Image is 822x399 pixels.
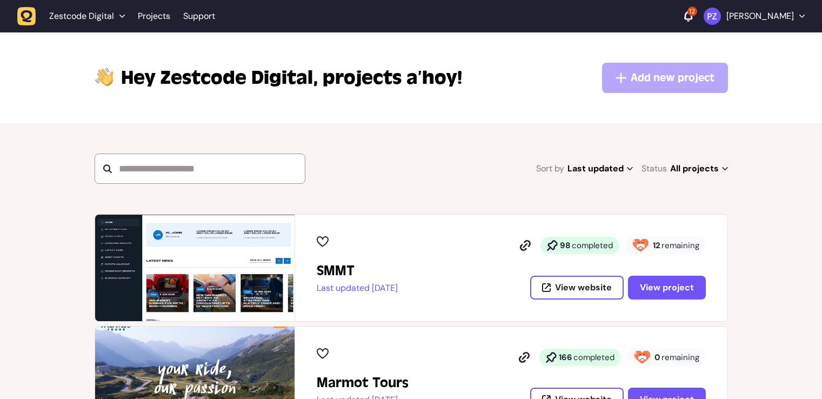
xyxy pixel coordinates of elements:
p: [PERSON_NAME] [726,11,794,22]
span: completed [573,352,614,363]
div: 12 [687,6,697,16]
strong: 12 [653,240,660,251]
span: Zestcode Digital [49,11,114,22]
h2: SMMT [317,262,398,280]
strong: 166 [559,352,572,363]
span: View project [640,283,694,292]
img: SMMT [95,215,295,321]
span: Zestcode Digital [121,65,318,91]
a: Support [183,11,215,22]
button: View project [628,276,706,300]
p: projects a’hoy! [121,65,462,91]
span: Last updated [567,161,633,176]
span: remaining [661,352,699,363]
button: [PERSON_NAME] [704,8,805,25]
span: Add new project [631,70,714,85]
button: View website [530,276,624,300]
strong: 98 [560,240,571,251]
strong: 0 [654,352,660,363]
span: remaining [661,240,699,251]
h2: Marmot Tours [317,374,409,391]
span: View website [555,283,612,292]
span: Sort by [536,161,564,176]
span: completed [572,240,613,251]
img: hi-hand [95,65,115,87]
img: Paris Zisis [704,8,721,25]
button: Add new project [602,63,728,93]
a: Projects [138,6,170,26]
span: All projects [670,161,728,176]
span: Status [641,161,667,176]
button: Zestcode Digital [17,6,131,26]
p: Last updated [DATE] [317,283,398,294]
